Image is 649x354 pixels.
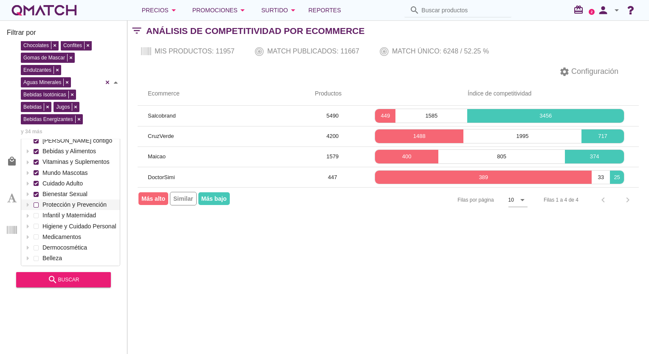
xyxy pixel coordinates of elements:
[305,82,360,106] th: Productos: Not sorted.
[23,275,104,285] div: buscar
[138,192,168,205] span: Más alto
[40,199,118,210] label: Protección y Prevención
[573,5,587,15] i: redeem
[48,275,58,285] i: search
[198,192,230,205] span: Más bajo
[237,5,248,15] i: arrow_drop_down
[135,2,186,19] button: Precios
[21,66,54,74] span: Endulzantes
[591,10,593,14] text: 2
[375,112,395,120] p: 449
[305,106,360,126] td: 5490
[305,167,360,187] td: 447
[21,103,44,111] span: Bebidas
[148,174,175,180] span: DoctorSimi
[305,2,344,19] a: Reportes
[21,54,67,62] span: Gomas de Mascar
[305,126,360,146] td: 4200
[40,242,118,253] label: Dermocosmética
[170,192,197,205] span: Similar
[581,132,624,140] p: 717
[438,152,565,161] p: 805
[589,9,595,15] a: 2
[375,173,592,182] p: 389
[40,189,118,199] label: Bienestar Sexual
[40,146,118,157] label: Bebidas y Alimentos
[421,3,506,17] input: Buscar productos
[372,188,528,212] div: Filas por página
[375,132,463,140] p: 1488
[610,173,624,182] p: 25
[308,5,341,15] span: Reportes
[148,153,166,160] span: Maicao
[10,2,78,19] a: white-qmatch-logo
[40,210,118,221] label: Infantil y Maternidad
[138,82,305,106] th: Ecommerce: Not sorted.
[592,173,610,182] p: 33
[146,24,365,38] h2: Análisis de competitividad por Ecommerce
[40,178,118,189] label: Cuidado Adulto
[508,196,514,204] div: 10
[7,28,120,41] h3: Filtrar por
[288,5,298,15] i: arrow_drop_down
[375,152,438,161] p: 400
[16,272,111,287] button: buscar
[517,195,528,205] i: arrow_drop_down
[40,253,118,264] label: Belleza
[595,4,612,16] i: person
[467,112,624,120] p: 3456
[40,221,118,232] label: Higiene y Cuidado Personal
[570,66,618,77] span: Configuración
[186,2,255,19] button: Promociones
[565,152,624,161] p: 374
[40,168,118,178] label: Mundo Mascotas
[254,2,305,19] button: Surtido
[21,127,42,136] span: y 34 más
[261,5,298,15] div: Surtido
[360,82,639,106] th: Índice de competitividad: Not sorted.
[148,112,176,119] span: Salcobrand
[409,5,420,15] i: search
[148,133,174,139] span: CruzVerde
[40,135,118,146] label: [PERSON_NAME] contigo
[544,196,578,204] div: Filas 1 a 4 de 4
[142,5,179,15] div: Precios
[7,156,17,166] i: local_mall
[21,91,68,98] span: Bebidas Isotónicas
[21,115,75,123] span: Bebidas Energizantes
[463,132,581,140] p: 1995
[40,232,118,242] label: Medicamentos
[553,64,625,79] button: Configuración
[40,157,118,167] label: Vitaminas y Suplementos
[61,42,84,49] span: Confites
[192,5,248,15] div: Promociones
[103,26,112,139] div: Clear all
[612,5,622,15] i: arrow_drop_down
[305,146,360,167] td: 1579
[395,112,467,120] p: 1585
[21,79,63,86] span: Aguas Minerales
[169,5,179,15] i: arrow_drop_down
[21,42,51,49] span: Chocolates
[559,67,570,77] i: settings
[54,103,72,111] span: Jugos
